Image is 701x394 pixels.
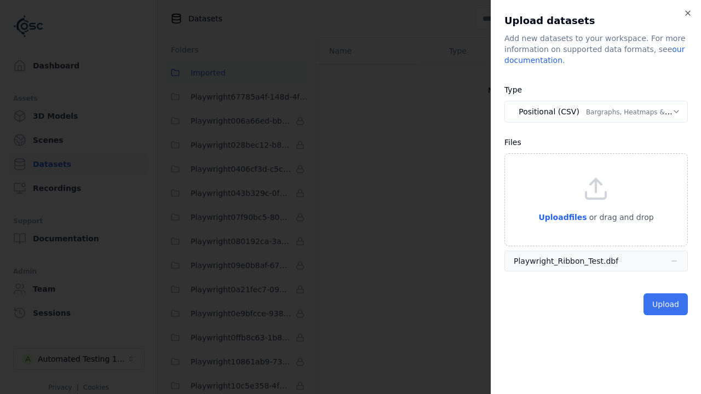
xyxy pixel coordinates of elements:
[514,256,618,266] div: Playwright_Ribbon_Test.dbf
[504,33,688,66] div: Add new datasets to your workspace. For more information on supported data formats, see .
[504,13,688,28] h2: Upload datasets
[504,85,522,94] label: Type
[643,293,688,315] button: Upload
[504,138,521,147] label: Files
[587,211,654,224] p: or drag and drop
[538,213,587,222] span: Upload files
